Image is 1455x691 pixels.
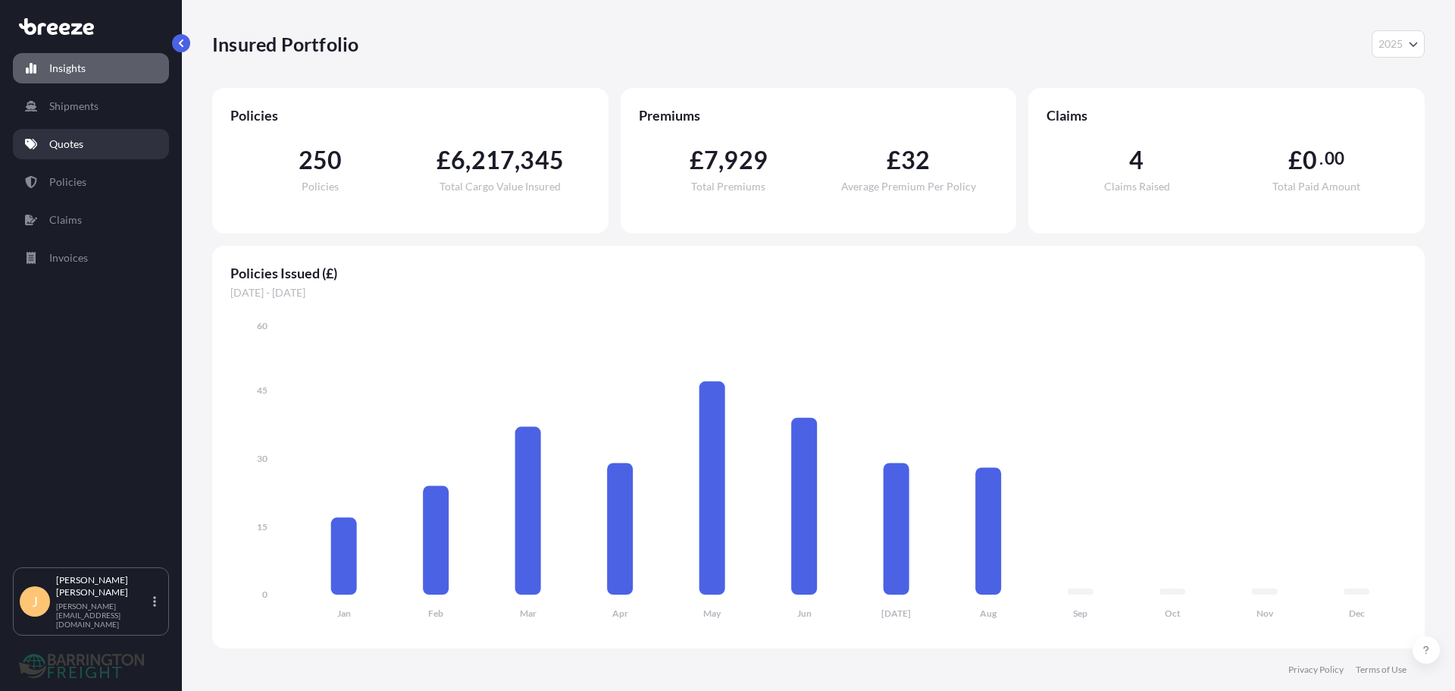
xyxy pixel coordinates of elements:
[704,148,718,172] span: 7
[797,608,812,619] tspan: Jun
[32,594,38,609] span: J
[49,137,83,152] p: Quotes
[13,205,169,235] a: Claims
[56,574,150,598] p: [PERSON_NAME] [PERSON_NAME]
[901,148,930,172] span: 32
[841,181,976,192] span: Average Premium Per Policy
[262,589,268,600] tspan: 0
[49,174,86,190] p: Policies
[1073,608,1087,619] tspan: Sep
[440,181,561,192] span: Total Cargo Value Insured
[703,608,721,619] tspan: May
[49,212,82,228] p: Claims
[1129,148,1144,172] span: 4
[881,608,911,619] tspan: [DATE]
[724,148,768,172] span: 929
[13,167,169,197] a: Policies
[1319,152,1323,165] span: .
[451,148,465,172] span: 6
[49,250,88,265] p: Invoices
[1372,30,1425,58] button: Year Selector
[1047,106,1406,124] span: Claims
[302,181,339,192] span: Policies
[718,148,724,172] span: ,
[212,32,358,56] p: Insured Portfolio
[428,608,443,619] tspan: Feb
[13,243,169,273] a: Invoices
[230,106,590,124] span: Policies
[13,91,169,121] a: Shipments
[1349,608,1365,619] tspan: Dec
[49,99,99,114] p: Shipments
[13,129,169,159] a: Quotes
[1325,152,1344,165] span: 00
[465,148,471,172] span: ,
[19,654,144,678] img: organization-logo
[471,148,515,172] span: 217
[1288,148,1303,172] span: £
[49,61,86,76] p: Insights
[691,181,765,192] span: Total Premiums
[1104,181,1170,192] span: Claims Raised
[230,264,1406,282] span: Policies Issued (£)
[13,53,169,83] a: Insights
[257,320,268,331] tspan: 60
[520,608,537,619] tspan: Mar
[1272,181,1360,192] span: Total Paid Amount
[56,601,150,629] p: [PERSON_NAME][EMAIL_ADDRESS][DOMAIN_NAME]
[520,148,564,172] span: 345
[257,385,268,396] tspan: 45
[1256,608,1274,619] tspan: Nov
[1378,36,1403,52] span: 2025
[1165,608,1181,619] tspan: Oct
[257,453,268,464] tspan: 30
[887,148,901,172] span: £
[980,608,997,619] tspan: Aug
[515,148,520,172] span: ,
[337,608,351,619] tspan: Jan
[1303,148,1317,172] span: 0
[257,521,268,532] tspan: 15
[230,285,1406,300] span: [DATE] - [DATE]
[612,608,628,619] tspan: Apr
[690,148,704,172] span: £
[436,148,451,172] span: £
[1288,664,1344,676] a: Privacy Policy
[1356,664,1406,676] a: Terms of Use
[639,106,999,124] span: Premiums
[299,148,343,172] span: 250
